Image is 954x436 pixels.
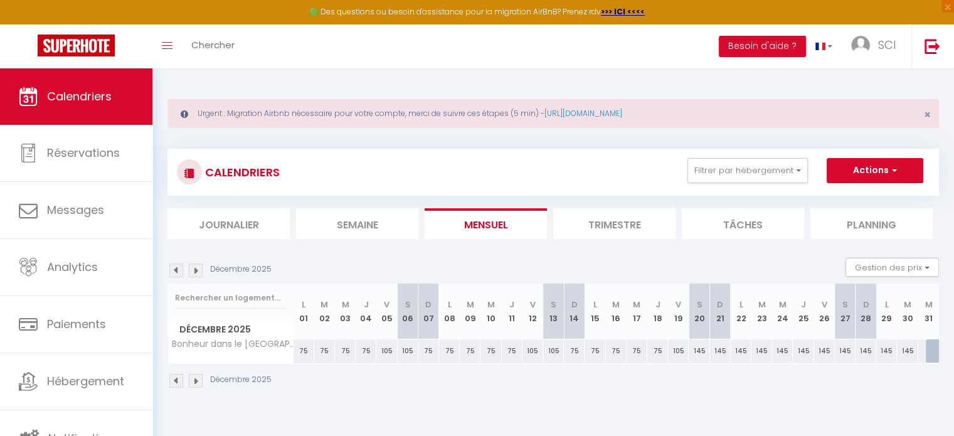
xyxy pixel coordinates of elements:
[342,299,349,311] abbr: M
[851,36,870,55] img: ...
[601,6,645,17] a: >>> ICI <<<<
[924,107,931,122] span: ×
[439,284,460,339] th: 08
[731,284,751,339] th: 22
[522,284,543,339] th: 12
[314,284,335,339] th: 02
[856,339,876,363] div: 145
[175,287,286,309] input: Rechercher un logement...
[606,284,627,339] th: 16
[405,299,411,311] abbr: S
[897,284,918,339] th: 30
[647,284,668,339] th: 18
[418,284,439,339] th: 07
[689,284,709,339] th: 20
[439,339,460,363] div: 75
[38,35,115,56] img: Super Booking
[467,299,474,311] abbr: M
[739,299,743,311] abbr: L
[167,208,290,239] li: Journalier
[571,299,578,311] abbr: D
[376,284,397,339] th: 05
[47,373,124,389] span: Hébergement
[425,208,547,239] li: Mensuel
[719,36,806,57] button: Besoin d'aide ?
[448,299,452,311] abbr: L
[904,299,911,311] abbr: M
[202,158,280,186] h3: CALENDRIERS
[593,299,597,311] abbr: L
[710,339,731,363] div: 145
[885,299,889,311] abbr: L
[689,339,709,363] div: 145
[856,284,876,339] th: 28
[842,299,848,311] abbr: S
[696,299,702,311] abbr: S
[925,38,940,54] img: logout
[384,299,390,311] abbr: V
[314,339,335,363] div: 75
[47,316,106,332] span: Paiements
[717,299,723,311] abbr: D
[551,299,556,311] abbr: S
[47,88,112,104] span: Calendriers
[321,299,328,311] abbr: M
[801,299,806,311] abbr: J
[356,284,376,339] th: 04
[822,299,827,311] abbr: V
[509,299,514,311] abbr: J
[845,258,939,277] button: Gestion des prix
[47,259,98,275] span: Analytics
[418,339,439,363] div: 75
[612,299,620,311] abbr: M
[47,202,104,218] span: Messages
[668,284,689,339] th: 19
[425,299,432,311] abbr: D
[655,299,660,311] abbr: J
[553,208,676,239] li: Trimestre
[585,339,605,363] div: 75
[302,299,305,311] abbr: L
[502,284,522,339] th: 11
[398,339,418,363] div: 105
[522,339,543,363] div: 105
[627,339,647,363] div: 75
[751,339,772,363] div: 145
[876,284,897,339] th: 29
[182,24,244,68] a: Chercher
[772,284,793,339] th: 24
[633,299,640,311] abbr: M
[335,284,356,339] th: 03
[544,108,622,119] a: [URL][DOMAIN_NAME]
[210,263,272,275] p: Décembre 2025
[668,339,689,363] div: 105
[647,339,668,363] div: 75
[398,284,418,339] th: 06
[925,299,933,311] abbr: M
[758,299,766,311] abbr: M
[585,284,605,339] th: 15
[878,37,896,53] span: SCI
[47,145,120,161] span: Réservations
[814,284,835,339] th: 26
[842,24,911,68] a: ... SCI
[810,208,933,239] li: Planning
[731,339,751,363] div: 145
[772,339,793,363] div: 145
[710,284,731,339] th: 21
[460,284,480,339] th: 09
[863,299,869,311] abbr: D
[835,339,856,363] div: 145
[364,299,369,311] abbr: J
[564,284,585,339] th: 14
[502,339,522,363] div: 75
[480,339,501,363] div: 75
[487,299,495,311] abbr: M
[779,299,787,311] abbr: M
[876,339,897,363] div: 145
[191,38,235,51] span: Chercher
[924,109,931,120] button: Close
[168,321,293,339] span: Décembre 2025
[296,208,418,239] li: Semaine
